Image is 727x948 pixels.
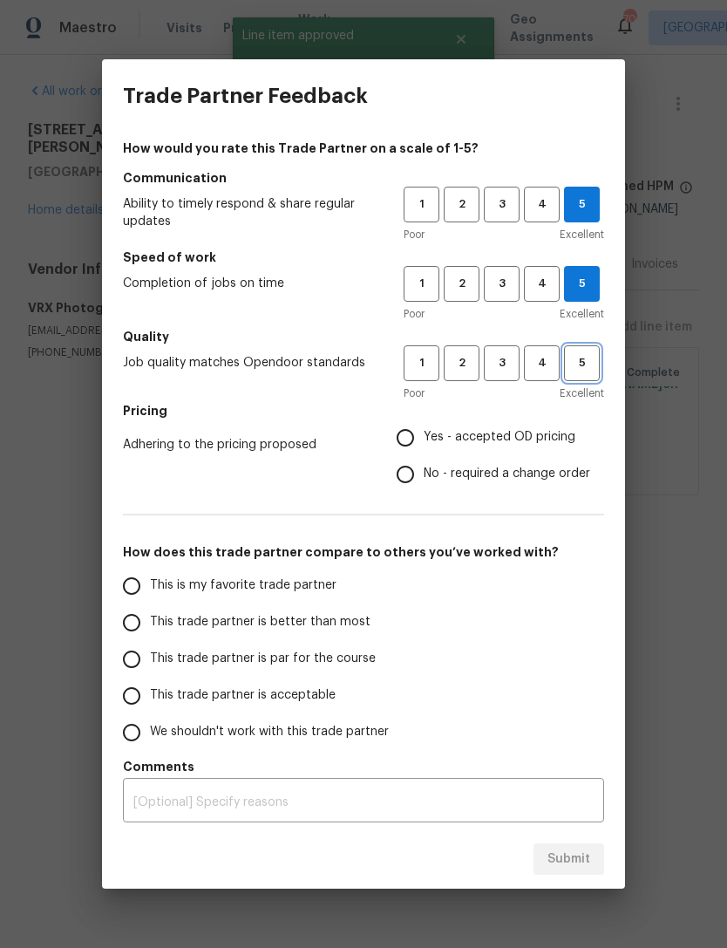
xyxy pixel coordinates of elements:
span: Poor [404,305,425,323]
button: 4 [524,266,560,302]
span: 2 [445,274,478,294]
span: 5 [566,353,598,373]
span: This trade partner is better than most [150,613,370,631]
span: No - required a change order [424,465,590,483]
span: 1 [405,194,438,215]
span: Poor [404,385,425,402]
button: 1 [404,187,439,222]
span: This is my favorite trade partner [150,576,336,595]
span: Excellent [560,305,604,323]
button: 5 [564,266,600,302]
button: 2 [444,345,479,381]
button: 4 [524,187,560,222]
span: 2 [445,194,478,215]
button: 3 [484,345,520,381]
button: 1 [404,266,439,302]
button: 5 [564,345,600,381]
span: 3 [486,194,518,215]
span: This trade partner is acceptable [150,686,336,705]
h5: Comments [123,758,604,775]
span: This trade partner is par for the course [150,650,376,668]
span: 2 [445,353,478,373]
button: 2 [444,187,479,222]
h5: How does this trade partner compare to others you’ve worked with? [123,543,604,561]
span: Job quality matches Opendoor standards [123,354,376,372]
button: 2 [444,266,479,302]
span: Excellent [560,226,604,243]
span: Excellent [560,385,604,402]
div: Pricing [397,419,604,493]
button: 4 [524,345,560,381]
span: 5 [565,194,599,215]
span: Adhering to the pricing proposed [123,436,369,454]
div: How does this trade partner compare to others you’ve worked with? [123,568,604,751]
span: 1 [405,274,438,294]
h5: Pricing [123,402,604,419]
span: 5 [565,274,599,294]
span: Yes - accepted OD pricing [424,428,575,447]
span: 1 [405,353,438,373]
h4: How would you rate this Trade Partner on a scale of 1-5? [123,140,604,157]
span: Ability to timely respond & share regular updates [123,195,376,230]
span: 4 [526,353,558,373]
button: 1 [404,345,439,381]
span: 4 [526,194,558,215]
span: 4 [526,274,558,294]
span: 3 [486,274,518,294]
span: Poor [404,226,425,243]
h5: Quality [123,328,604,345]
h5: Speed of work [123,249,604,266]
h3: Trade Partner Feedback [123,84,368,108]
button: 3 [484,266,520,302]
button: 5 [564,187,600,222]
h5: Communication [123,169,604,187]
button: 3 [484,187,520,222]
span: We shouldn't work with this trade partner [150,723,389,741]
span: Completion of jobs on time [123,275,376,292]
span: 3 [486,353,518,373]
